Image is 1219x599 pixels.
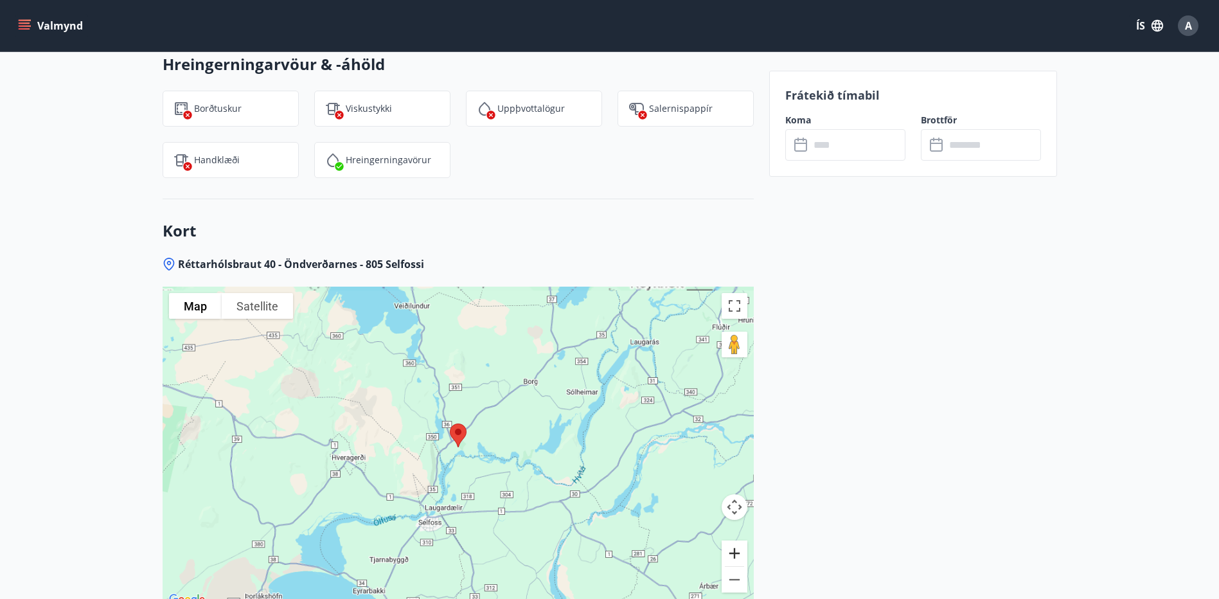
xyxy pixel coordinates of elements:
label: Koma [785,114,905,127]
p: Salernispappír [649,102,713,115]
span: A [1185,19,1192,33]
button: ÍS [1129,14,1170,37]
p: Uppþvottalögur [497,102,565,115]
p: Handklæði [194,154,240,166]
button: Map camera controls [722,494,747,520]
label: Brottför [921,114,1041,127]
img: tIVzTFYizac3SNjIS52qBBKOADnNn3qEFySneclv.svg [325,101,341,116]
p: Hreingerningavörur [346,154,431,166]
button: A [1173,10,1204,41]
p: Borðtuskur [194,102,242,115]
p: Frátekið tímabil [785,87,1041,103]
button: Zoom in [722,541,747,566]
img: uiBtL0ikWr40dZiggAgPY6zIBwQcLm3lMVfqTObx.svg [174,152,189,168]
h3: Kort [163,220,754,242]
button: menu [15,14,88,37]
img: FQTGzxj9jDlMaBqrp2yyjtzD4OHIbgqFuIf1EfZm.svg [174,101,189,116]
button: Toggle fullscreen view [722,293,747,319]
img: y5Bi4hK1jQC9cBVbXcWRSDyXCR2Ut8Z2VPlYjj17.svg [477,101,492,116]
button: Zoom out [722,567,747,593]
button: Show satellite imagery [222,293,293,319]
img: IEMZxl2UAX2uiPqnGqR2ECYTbkBjM7IGMvKNT7zJ.svg [325,152,341,168]
button: Show street map [169,293,222,319]
button: Drag Pegman onto the map to open Street View [722,332,747,357]
img: JsUkc86bAWErts0UzsjU3lk4pw2986cAIPoh8Yw7.svg [628,101,644,116]
h3: Hreingerningarvöur & -áhöld [163,53,754,75]
p: Viskustykki [346,102,392,115]
span: Réttarhólsbraut 40 - Öndverðarnes - 805 Selfossi [178,257,424,271]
